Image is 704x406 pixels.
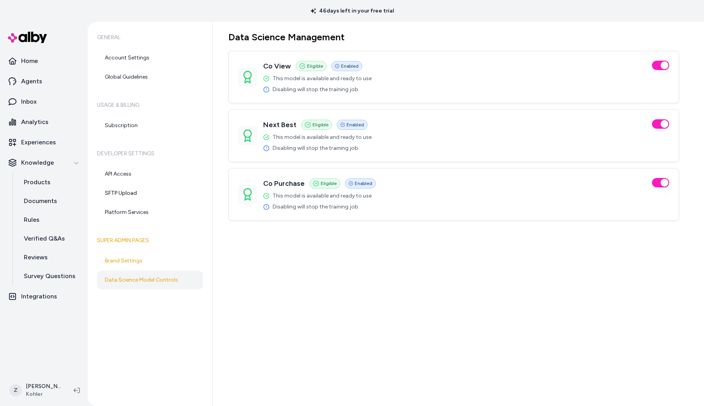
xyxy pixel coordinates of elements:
[347,122,364,128] span: Enabled
[3,52,84,70] a: Home
[24,234,65,243] p: Verified Q&As
[97,49,203,67] a: Account Settings
[5,378,67,403] button: Z[PERSON_NAME]Kohler
[24,178,50,187] p: Products
[273,75,372,83] span: This model is available and ready to use
[273,144,359,152] span: Disabling will stop the training job.
[26,390,61,398] span: Kohler
[21,56,38,66] p: Home
[273,192,372,200] span: This model is available and ready to use
[97,252,203,270] a: Brand Settings
[97,203,203,222] a: Platform Services
[97,271,203,289] a: Data Science Model Controls
[97,165,203,183] a: API Access
[355,180,372,187] span: Enabled
[321,180,337,187] span: Eligible
[3,92,84,111] a: Inbox
[97,184,203,203] a: SFTP Upload
[312,122,329,128] span: Eligible
[16,248,84,267] a: Reviews
[273,86,359,93] span: Disabling will stop the training job.
[3,113,84,131] a: Analytics
[24,271,75,281] p: Survey Questions
[21,77,42,86] p: Agents
[273,133,372,141] span: This model is available and ready to use
[24,196,57,206] p: Documents
[16,267,84,286] a: Survey Questions
[97,68,203,86] a: Global Guidelines
[26,383,61,390] p: [PERSON_NAME]
[306,7,399,15] p: 46 days left in your free trial
[307,63,323,69] span: Eligible
[16,210,84,229] a: Rules
[24,215,40,225] p: Rules
[16,229,84,248] a: Verified Q&As
[228,31,679,43] h1: Data Science Management
[3,72,84,91] a: Agents
[263,119,296,130] h3: Next Best
[16,192,84,210] a: Documents
[273,203,359,211] span: Disabling will stop the training job.
[341,63,359,69] span: Enabled
[16,173,84,192] a: Products
[3,153,84,172] button: Knowledge
[8,32,47,43] img: alby Logo
[97,94,203,116] h6: Usage & Billing
[21,138,56,147] p: Experiences
[21,97,37,106] p: Inbox
[21,117,48,127] p: Analytics
[97,27,203,49] h6: General
[3,133,84,152] a: Experiences
[97,143,203,165] h6: Developer Settings
[3,287,84,306] a: Integrations
[263,61,291,72] h3: Co View
[97,230,203,252] h6: Super Admin Pages
[21,292,57,301] p: Integrations
[21,158,54,167] p: Knowledge
[24,253,48,262] p: Reviews
[9,384,22,397] span: Z
[263,178,305,189] h3: Co Purchase
[97,116,203,135] a: Subscription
